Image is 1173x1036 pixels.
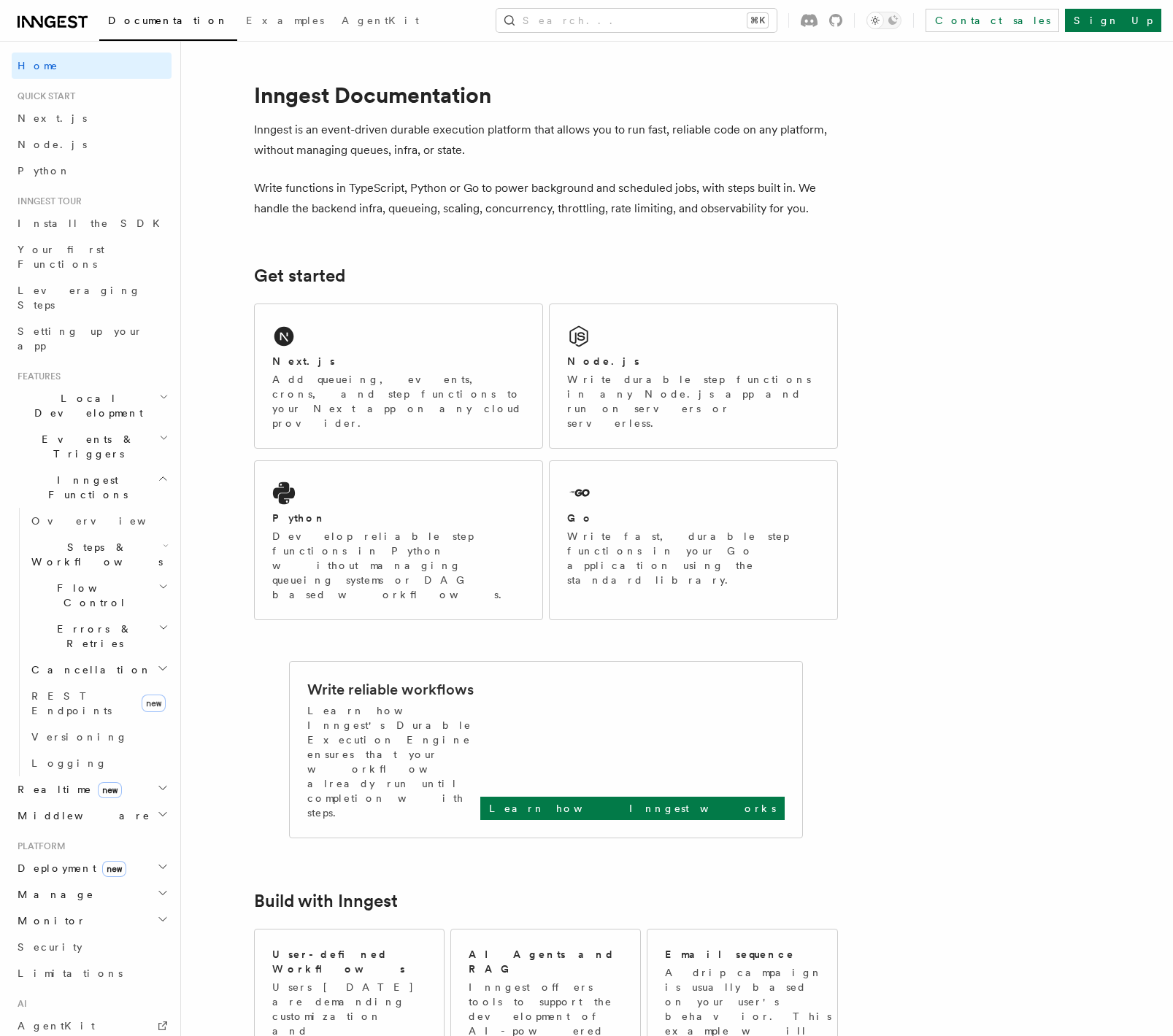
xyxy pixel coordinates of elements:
[31,515,182,527] span: Overview
[342,15,419,26] span: AgentKit
[18,165,71,177] span: Python
[549,304,838,449] a: Node.jsWrite durable step functions in any Node.js app and run on servers or serverless.
[1065,9,1161,32] a: Sign Up
[26,540,163,569] span: Steps & Workflows
[18,217,169,229] span: Install the SDK
[12,90,75,102] span: Quick start
[26,683,172,724] a: REST Endpointsnew
[12,782,122,797] span: Realtime
[26,616,172,657] button: Errors & Retries
[12,236,172,277] a: Your first Functions
[31,757,107,769] span: Logging
[12,105,172,131] a: Next.js
[12,776,172,803] button: Realtimenew
[18,112,87,124] span: Next.js
[12,385,172,426] button: Local Development
[26,662,152,677] span: Cancellation
[567,372,820,430] p: Write durable step functions in any Node.js app and run on servers or serverless.
[12,960,172,986] a: Limitations
[567,511,593,525] h2: Go
[26,750,172,776] a: Logging
[12,467,172,508] button: Inngest Functions
[254,891,398,911] a: Build with Inngest
[12,508,172,776] div: Inngest Functions
[333,4,428,39] a: AgentKit
[26,534,172,575] button: Steps & Workflows
[246,15,324,26] span: Examples
[549,460,838,620] a: GoWrite fast, durable step functions in your Go application using the standard library.
[747,13,768,28] kbd: ⌘K
[12,391,159,420] span: Local Development
[12,158,172,184] a: Python
[18,941,82,953] span: Security
[12,426,172,467] button: Events & Triggers
[142,695,166,712] span: new
[12,196,82,207] span: Inngest tour
[99,4,237,41] a: Documentation
[18,967,123,979] span: Limitations
[26,508,172,534] a: Overview
[12,881,172,908] button: Manage
[12,861,126,875] span: Deployment
[98,782,122,798] span: new
[272,529,525,602] p: Develop reliable step functions in Python without managing queueing systems or DAG based workflows.
[272,511,326,525] h2: Python
[12,277,172,318] a: Leveraging Steps
[254,120,838,161] p: Inngest is an event-driven durable execution platform that allows you to run fast, reliable code ...
[12,318,172,359] a: Setting up your app
[12,803,172,829] button: Middleware
[567,354,639,368] h2: Node.js
[12,371,61,382] span: Features
[26,575,172,616] button: Flow Control
[254,266,345,286] a: Get started
[26,724,172,750] a: Versioning
[272,354,335,368] h2: Next.js
[18,1020,95,1032] span: AgentKit
[469,947,625,976] h2: AI Agents and RAG
[307,679,474,700] h2: Write reliable workflows
[108,15,228,26] span: Documentation
[12,840,66,852] span: Platform
[18,139,87,150] span: Node.js
[31,731,128,743] span: Versioning
[12,473,158,502] span: Inngest Functions
[12,887,94,902] span: Manage
[12,998,27,1010] span: AI
[18,58,58,73] span: Home
[12,908,172,934] button: Monitor
[12,131,172,158] a: Node.js
[26,622,158,651] span: Errors & Retries
[480,797,785,820] a: Learn how Inngest works
[272,947,426,976] h2: User-defined Workflows
[12,934,172,960] a: Security
[272,372,525,430] p: Add queueing, events, crons, and step functions to your Next app on any cloud provider.
[26,581,158,610] span: Flow Control
[26,657,172,683] button: Cancellation
[237,4,333,39] a: Examples
[254,460,543,620] a: PythonDevelop reliable step functions in Python without managing queueing systems or DAG based wo...
[31,690,112,716] span: REST Endpoints
[18,325,143,352] span: Setting up your app
[18,285,141,311] span: Leveraging Steps
[567,529,820,587] p: Write fast, durable step functions in your Go application using the standard library.
[12,53,172,79] a: Home
[12,913,86,928] span: Monitor
[489,801,776,816] p: Learn how Inngest works
[12,210,172,236] a: Install the SDK
[307,703,480,820] p: Learn how Inngest's Durable Execution Engine ensures that your workflow already run until complet...
[496,9,777,32] button: Search...⌘K
[102,861,126,877] span: new
[665,947,795,962] h2: Email sequence
[866,12,901,29] button: Toggle dark mode
[254,304,543,449] a: Next.jsAdd queueing, events, crons, and step functions to your Next app on any cloud provider.
[12,808,150,823] span: Middleware
[254,82,838,108] h1: Inngest Documentation
[12,432,159,461] span: Events & Triggers
[18,244,104,270] span: Your first Functions
[926,9,1059,32] a: Contact sales
[254,178,838,219] p: Write functions in TypeScript, Python or Go to power background and scheduled jobs, with steps bu...
[12,855,172,881] button: Deploymentnew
